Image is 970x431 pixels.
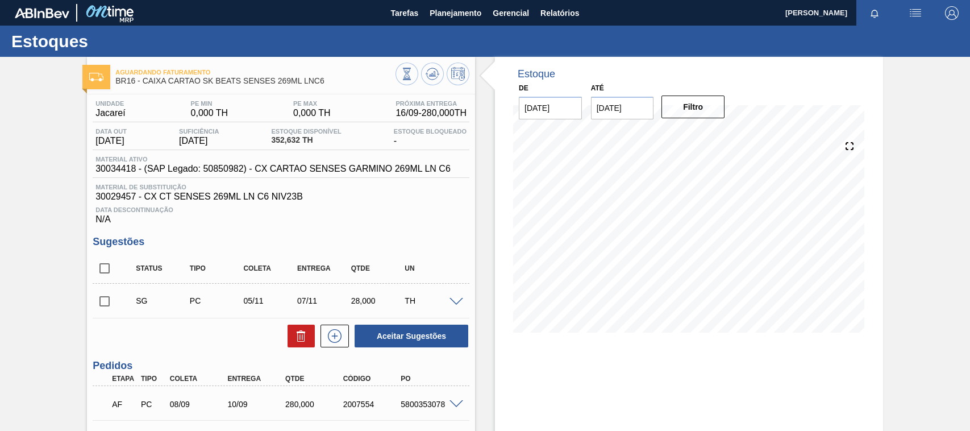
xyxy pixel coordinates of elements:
[224,400,289,409] div: 10/09/2025
[591,84,604,92] label: Até
[15,8,69,18] img: TNhmsLtSVTkK8tSr43FrP2fwEKptu5GPRR3wAAAABJRU5ErkJggg==
[398,375,462,383] div: PO
[179,136,219,146] span: [DATE]
[95,136,127,146] span: [DATE]
[661,96,725,118] button: Filtro
[138,400,168,409] div: Pedido de Compra
[95,100,125,107] span: Unidade
[402,264,461,272] div: UN
[115,77,396,85] span: BR16 - CAIXA CARTAO SK BEATS SENSES 269ML LNC6
[89,73,103,81] img: Ícone
[282,375,347,383] div: Qtde
[271,128,341,135] span: Estoque Disponível
[109,392,139,417] div: Aguardando Faturamento
[340,375,405,383] div: Código
[945,6,959,20] img: Logout
[191,108,228,118] span: 0,000 TH
[240,264,299,272] div: Coleta
[115,69,396,76] span: Aguardando Faturamento
[11,35,213,48] h1: Estoques
[518,68,555,80] div: Estoque
[447,63,469,85] button: Programar Estoque
[396,108,467,118] span: 16/09 - 280,000 TH
[402,296,461,305] div: TH
[396,63,418,85] button: Visão Geral dos Estoques
[95,184,467,190] span: Material de Substituição
[93,236,469,248] h3: Sugestões
[95,128,127,135] span: Data out
[187,296,246,305] div: Pedido de Compra
[493,6,529,20] span: Gerencial
[167,400,231,409] div: 08/09/2025
[294,264,353,272] div: Entrega
[315,325,349,347] div: Nova sugestão
[430,6,481,20] span: Planejamento
[95,206,467,213] span: Data Descontinuação
[93,202,469,225] div: N/A
[133,296,192,305] div: Sugestão Criada
[95,108,125,118] span: Jacareí
[390,6,418,20] span: Tarefas
[591,97,654,119] input: dd/mm/yyyy
[519,84,528,92] label: De
[396,100,467,107] span: Próxima Entrega
[112,400,136,409] p: AF
[282,325,315,347] div: Excluir Sugestões
[394,128,467,135] span: Estoque Bloqueado
[340,400,405,409] div: 2007554
[133,264,192,272] div: Status
[348,264,407,272] div: Qtde
[167,375,231,383] div: Coleta
[348,296,407,305] div: 28,000
[95,164,451,174] span: 30034418 - (SAP Legado: 50850982) - CX CARTAO SENSES GARMINO 269ML LN C6
[355,325,468,347] button: Aceitar Sugestões
[109,375,139,383] div: Etapa
[138,375,168,383] div: Tipo
[909,6,922,20] img: userActions
[95,192,467,202] span: 30029457 - CX CT SENSES 269ML LN C6 NIV23B
[293,100,331,107] span: PE MAX
[519,97,582,119] input: dd/mm/yyyy
[240,296,299,305] div: 05/11/2025
[224,375,289,383] div: Entrega
[421,63,444,85] button: Atualizar Gráfico
[391,128,469,146] div: -
[294,296,353,305] div: 07/11/2025
[349,324,469,349] div: Aceitar Sugestões
[93,360,469,372] h3: Pedidos
[271,136,341,144] span: 352,632 TH
[293,108,331,118] span: 0,000 TH
[191,100,228,107] span: PE MIN
[179,128,219,135] span: Suficiência
[187,264,246,272] div: Tipo
[540,6,579,20] span: Relatórios
[398,400,462,409] div: 5800353078
[282,400,347,409] div: 280,000
[95,156,451,163] span: Material ativo
[856,5,893,21] button: Notificações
